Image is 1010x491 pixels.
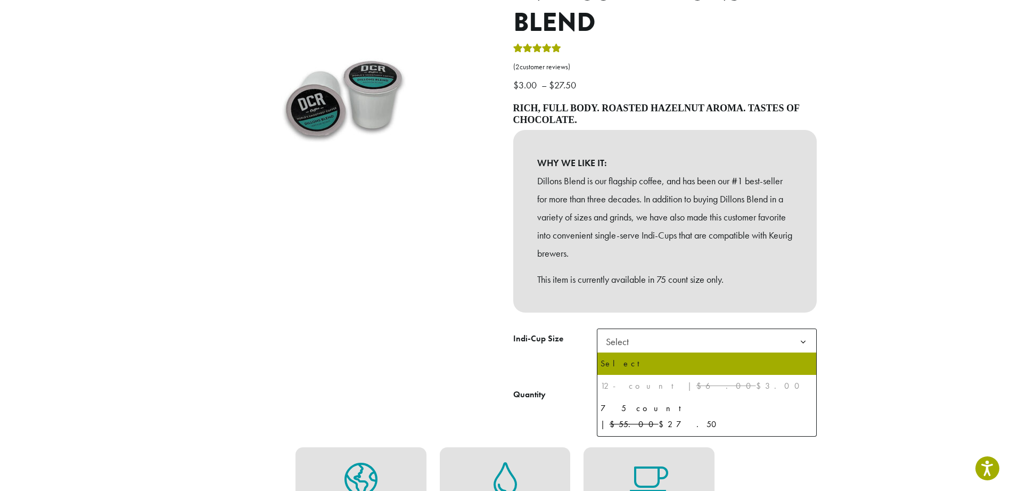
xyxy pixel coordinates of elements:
[601,400,813,432] div: 75 count | $27.50
[513,103,817,126] h4: Rich, full body. Roasted hazelnut aroma. Tastes of chocolate.
[696,380,756,391] del: $6.00
[513,79,519,91] span: $
[513,42,561,58] div: Rated 5.00 out of 5
[513,388,546,401] div: Quantity
[597,329,817,355] span: Select
[541,79,547,91] span: –
[513,62,817,72] a: (2customer reviews)
[601,378,813,394] div: 12-count | $3.00
[610,419,659,430] del: $55.00
[537,154,793,172] b: WHY WE LIKE IT:
[602,331,639,352] span: Select
[537,172,793,262] p: Dillons Blend is our flagship coffee, and has been our #1 best-seller for more than three decades...
[537,271,793,289] p: This item is currently available in 75 count size only.
[549,79,579,91] bdi: 27.50
[515,62,520,71] span: 2
[513,331,597,347] label: Indi-Cup Size
[597,353,816,375] li: Select
[513,79,539,91] bdi: 3.00
[549,79,554,91] span: $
